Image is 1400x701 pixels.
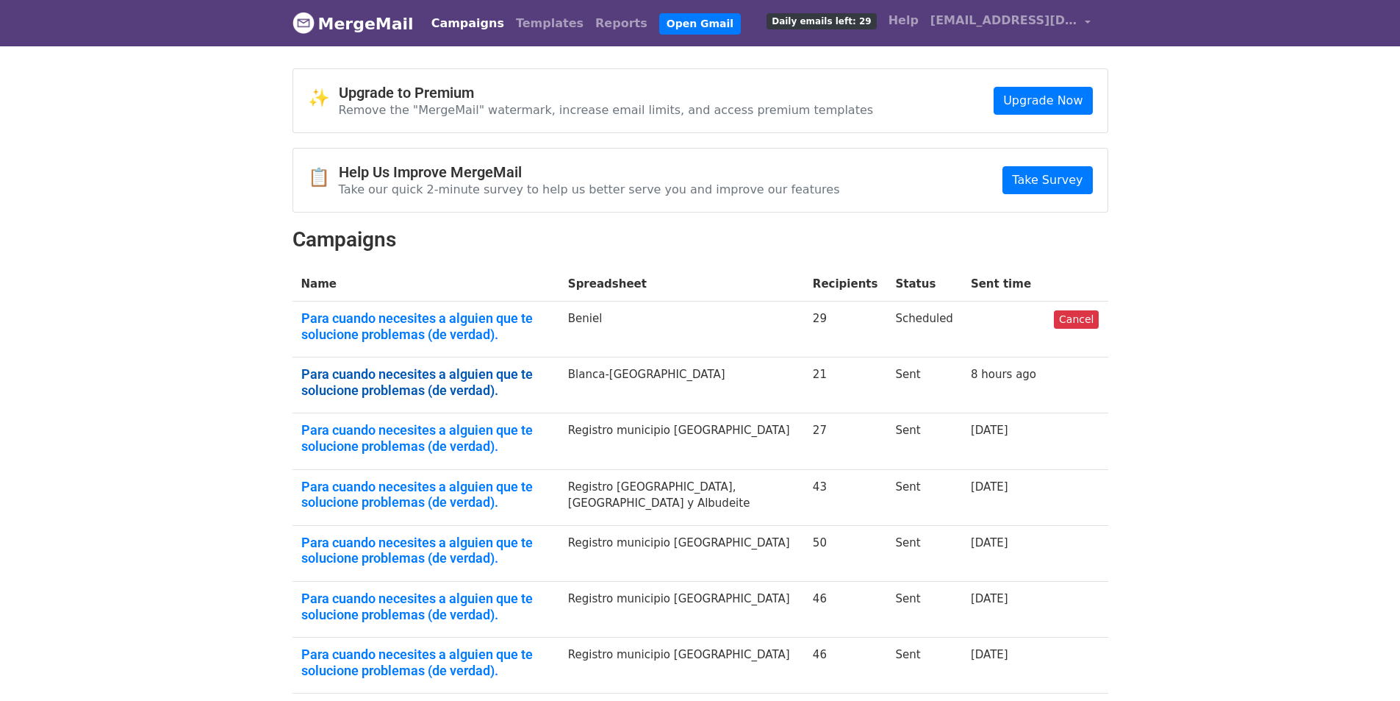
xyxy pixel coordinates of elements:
[804,469,887,525] td: 43
[804,357,887,413] td: 21
[1054,310,1099,329] a: Cancel
[559,413,804,469] td: Registro municipio [GEOGRAPHIC_DATA]
[559,267,804,302] th: Spreadsheet
[1327,630,1400,701] iframe: Chat Widget
[925,6,1096,40] a: [EMAIL_ADDRESS][DOMAIN_NAME]
[971,648,1008,661] a: [DATE]
[886,525,961,581] td: Sent
[292,8,414,39] a: MergeMail
[971,368,1036,381] a: 8 hours ago
[339,84,874,102] h4: Upgrade to Premium
[301,310,550,342] a: Para cuando necesites a alguien que te solucione problemas (de verdad).
[1002,166,1092,194] a: Take Survey
[301,591,550,622] a: Para cuando necesites a alguien que te solucione problemas (de verdad).
[804,525,887,581] td: 50
[804,638,887,694] td: 46
[971,424,1008,437] a: [DATE]
[301,647,550,678] a: Para cuando necesites a alguien que te solucione problemas (de verdad).
[559,582,804,638] td: Registro municipio [GEOGRAPHIC_DATA]
[886,638,961,694] td: Sent
[301,422,550,454] a: Para cuando necesites a alguien que te solucione problemas (de verdad).
[804,302,887,357] td: 29
[301,366,550,398] a: Para cuando necesites a alguien que te solucione problemas (de verdad).
[510,9,589,38] a: Templates
[308,167,339,188] span: 📋
[339,163,840,181] h4: Help Us Improve MergeMail
[589,9,653,38] a: Reports
[559,302,804,357] td: Beniel
[886,582,961,638] td: Sent
[559,638,804,694] td: Registro municipio [GEOGRAPHIC_DATA]
[767,13,876,29] span: Daily emails left: 29
[886,413,961,469] td: Sent
[886,469,961,525] td: Sent
[659,13,741,35] a: Open Gmail
[994,87,1092,115] a: Upgrade Now
[301,535,550,566] a: Para cuando necesites a alguien que te solucione problemas (de verdad).
[292,227,1108,252] h2: Campaigns
[339,102,874,118] p: Remove the "MergeMail" watermark, increase email limits, and access premium templates
[559,525,804,581] td: Registro municipio [GEOGRAPHIC_DATA]
[971,480,1008,494] a: [DATE]
[559,357,804,413] td: Blanca-[GEOGRAPHIC_DATA]
[292,267,559,302] th: Name
[886,302,961,357] td: Scheduled
[301,479,550,510] a: Para cuando necesites a alguien que te solucione problemas (de verdad).
[308,88,339,109] span: ✨
[886,357,961,413] td: Sent
[1327,630,1400,701] div: Widget de chat
[292,12,315,34] img: MergeMail logo
[804,582,887,638] td: 46
[971,536,1008,549] a: [DATE]
[804,413,887,469] td: 27
[761,6,882,35] a: Daily emails left: 29
[426,9,510,38] a: Campaigns
[962,267,1045,302] th: Sent time
[883,6,925,35] a: Help
[886,267,961,302] th: Status
[971,592,1008,605] a: [DATE]
[930,12,1077,29] span: [EMAIL_ADDRESS][DOMAIN_NAME]
[339,182,840,197] p: Take our quick 2-minute survey to help us better serve you and improve our features
[559,469,804,525] td: Registro [GEOGRAPHIC_DATA], [GEOGRAPHIC_DATA] y Albudeite
[804,267,887,302] th: Recipients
